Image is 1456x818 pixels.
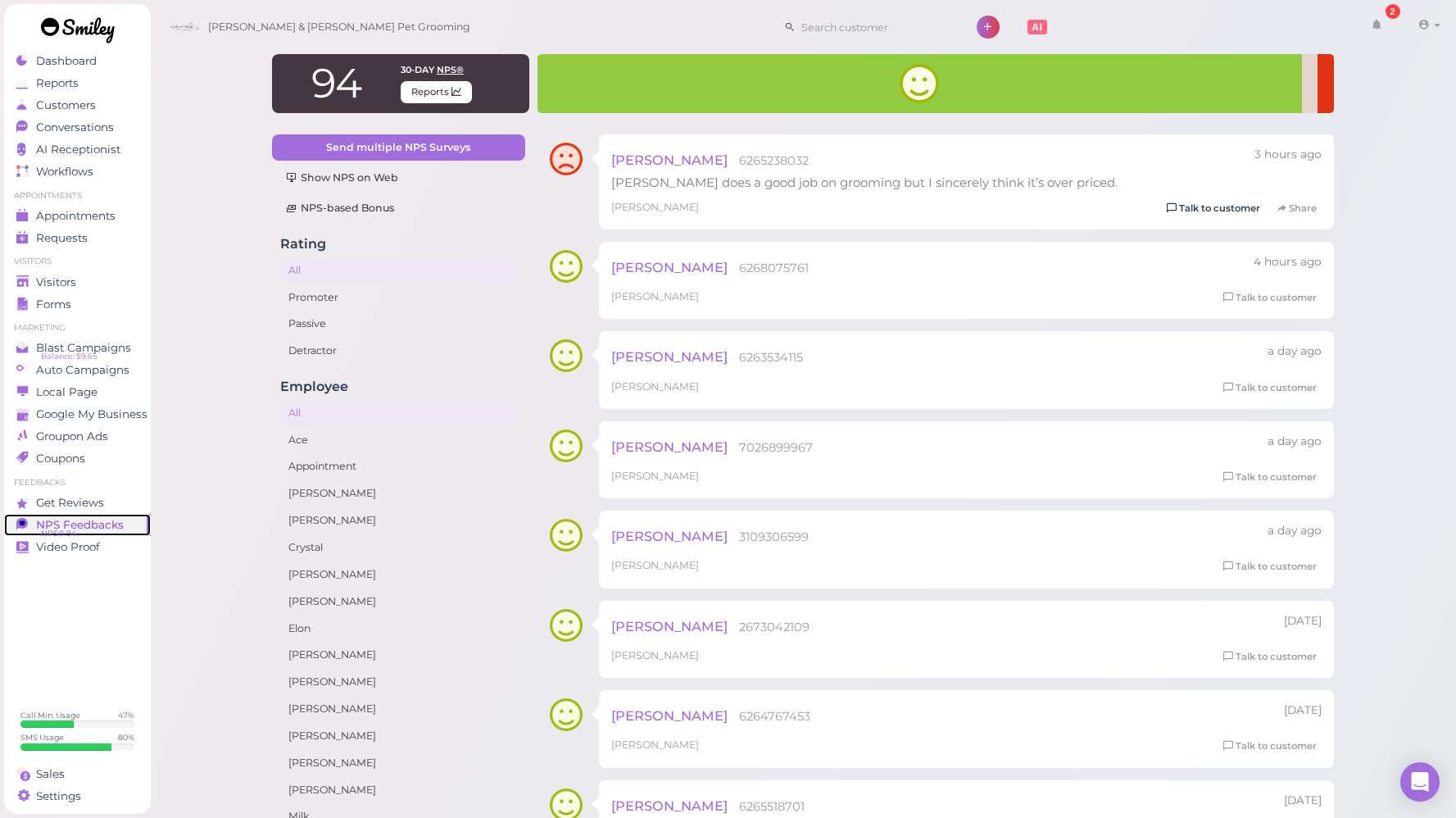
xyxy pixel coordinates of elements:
div: [PERSON_NAME] does a good job on grooming but I sincerely think it’s over priced. [611,174,1322,191]
a: Talk to customer [1218,469,1322,486]
span: 6264767453 [739,709,810,724]
a: All [280,259,517,282]
li: Appointments [4,190,151,202]
a: NPS-based Bonus [272,195,525,221]
span: 6265238032 [739,153,809,168]
span: [PERSON_NAME] [611,201,699,213]
span: Video Proof [36,540,100,554]
span: NPS Feedbacks [36,518,124,532]
a: Coupons [4,448,151,470]
span: [PERSON_NAME] [611,348,728,365]
a: Detractor [280,339,517,362]
div: 80 % [118,732,134,743]
span: [PERSON_NAME] [611,738,699,751]
span: [PERSON_NAME] [611,707,728,724]
h4: Employee [280,379,517,394]
span: Coupons [36,452,85,466]
a: NPS Feedbacks NPS® 94 [4,514,151,536]
span: Blast Campaigns [36,341,131,355]
a: [PERSON_NAME] [280,509,517,532]
a: [PERSON_NAME] [280,482,517,505]
span: Groupon Ads [36,429,108,443]
span: [PERSON_NAME] & [PERSON_NAME] Pet Grooming [208,4,470,50]
div: Call Min. Usage [20,710,80,720]
span: Sales [36,767,65,781]
a: Talk to customer [1218,289,1322,307]
span: [PERSON_NAME] [611,528,728,544]
li: Visitors [4,256,151,267]
a: Talk to customer [1218,558,1322,575]
span: NPS® 94 [41,527,76,540]
a: Reports [4,72,151,94]
span: Google My Business [36,407,147,421]
span: 6263534115 [739,350,803,365]
input: Search customer [796,14,955,40]
a: [PERSON_NAME] [280,590,517,613]
span: 94 [311,58,361,108]
span: [PERSON_NAME] [611,798,728,814]
a: Dashboard [4,50,151,72]
a: Talk to customer [1218,738,1322,755]
a: Conversations [4,116,151,139]
span: NPS® [437,64,464,75]
a: [PERSON_NAME] [280,779,517,802]
div: 47 % [118,710,134,720]
a: Promoter [280,286,517,309]
span: Workflows [36,165,93,179]
a: [PERSON_NAME] [280,563,517,586]
a: Passive [280,312,517,335]
li: Feedbacks [4,477,151,489]
span: Reports [36,76,79,90]
a: [PERSON_NAME] [280,698,517,720]
a: [PERSON_NAME] [280,670,517,693]
div: 09/25 05:04pm [1268,434,1322,450]
div: 09/26 02:12pm [1254,147,1322,163]
a: Share [1272,200,1322,217]
a: Get Reviews [4,492,151,514]
span: Get Reviews [36,496,104,510]
div: Open Intercom Messenger [1400,762,1440,802]
div: NPS-based Bonus [286,201,511,216]
span: Auto Campaigns [36,363,129,377]
a: Visitors [4,271,151,293]
a: Customers [4,94,151,116]
div: SMS Usage [20,732,64,743]
a: Workflows [4,161,151,183]
span: 6268075761 [739,261,809,275]
div: 09/25 04:18pm [1268,523,1322,539]
a: Auto Campaigns [4,359,151,381]
div: 09/26 12:55pm [1254,254,1322,270]
a: Google My Business [4,403,151,425]
a: Local Page [4,381,151,403]
span: 3109306599 [739,529,809,544]
span: Dashboard [36,54,97,68]
a: Settings [4,785,151,807]
a: Appointments [4,205,151,227]
li: Marketing [4,322,151,334]
a: [PERSON_NAME] [280,643,517,666]
a: Requests [4,227,151,249]
div: Show NPS on Web [286,170,511,185]
a: Forms [4,293,151,316]
span: Balance: $9.65 [41,350,97,363]
a: Ace [280,429,517,452]
h4: Rating [280,236,517,252]
span: [PERSON_NAME] [611,380,699,393]
div: 2 [1386,4,1400,19]
a: Talk to customer [1162,200,1265,217]
a: Elon [280,617,517,640]
span: 7026899967 [739,440,813,455]
a: Appointment [280,455,517,478]
div: 09/24 04:48pm [1284,613,1322,629]
a: Crystal [280,536,517,559]
span: Visitors [36,275,76,289]
span: Settings [36,789,81,803]
span: Reports [401,81,472,103]
a: Groupon Ads [4,425,151,448]
span: [PERSON_NAME] [611,470,699,482]
span: [PERSON_NAME] [611,559,699,571]
a: [PERSON_NAME] [280,725,517,748]
a: Video Proof [4,536,151,558]
a: Sales [4,763,151,785]
span: [PERSON_NAME] [611,152,728,168]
